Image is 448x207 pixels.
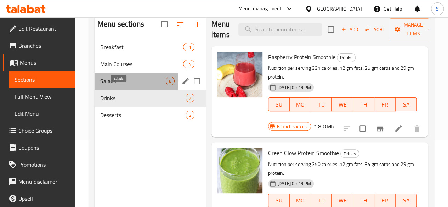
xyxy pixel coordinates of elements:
a: Coupons [3,139,75,156]
button: delete [408,120,425,137]
span: TU [314,195,329,206]
button: Manage items [390,18,437,40]
a: Full Menu View [9,88,75,105]
span: Drinks [100,94,186,102]
div: items [186,94,194,102]
span: SU [271,99,287,110]
span: Sort [365,25,385,34]
span: Coupons [18,143,69,152]
button: MO [290,97,311,111]
a: Branches [3,37,75,54]
img: Green Glow Protein Smoothie [217,148,262,193]
img: Raspberry Protein Smoothie [217,52,262,97]
button: Sort [364,24,387,35]
span: Select all sections [157,17,172,31]
a: Sections [9,71,75,88]
span: Sort items [361,24,390,35]
div: Salads8edit [95,73,206,90]
button: TH [353,97,374,111]
div: Drinks7 [95,90,206,107]
span: Raspberry Protein Smoothie [268,52,335,62]
span: 2 [186,112,194,119]
button: Add [338,24,361,35]
a: Menus [3,54,75,71]
button: Add section [189,16,206,33]
span: [DATE] 05:19 PM [274,180,314,187]
span: Desserts [100,111,186,119]
span: Manage items [395,21,431,38]
span: 11 [183,44,194,51]
span: WE [335,99,350,110]
span: TH [356,99,372,110]
span: MO [293,99,308,110]
button: Branch-specific-item [372,120,389,137]
div: [GEOGRAPHIC_DATA] [315,5,362,13]
h2: Menu sections [97,19,144,29]
span: Upsell [18,194,69,203]
p: Nutrition per serving 350 calories, 12 gm fats, 34 gm carbs and 29 gm protein. [268,160,417,178]
span: TU [314,99,329,110]
div: Main Courses14 [95,56,206,73]
a: Menu disclaimer [3,173,75,190]
h2: Menu items [211,19,230,40]
span: Add item [338,24,361,35]
span: Breakfast [100,43,183,51]
a: Edit Menu [9,105,75,122]
a: Choice Groups [3,122,75,139]
span: Full Menu View [15,92,69,101]
span: Branch specific [274,123,311,130]
a: Edit Restaurant [3,20,75,37]
span: 7 [186,95,194,102]
span: Menu disclaimer [18,177,69,186]
span: Drinks [337,53,355,62]
span: FR [377,195,393,206]
button: edit [180,76,191,86]
span: Green Glow Protein Smoothie [268,148,339,158]
p: Nutrition per serving 331 calories, 12 gm fats, 25 gm carbs and 29 gm protein. [268,64,417,81]
a: Promotions [3,156,75,173]
span: Sort sections [172,16,189,33]
span: Menus [20,58,69,67]
span: TH [356,195,372,206]
span: Promotions [18,160,69,169]
span: SA [398,99,414,110]
span: 14 [183,61,194,68]
span: 8 [166,78,174,85]
span: Add [340,25,359,34]
button: WE [332,97,353,111]
div: Desserts2 [95,107,206,123]
span: Drinks [341,150,359,158]
span: SU [271,195,287,206]
span: FR [377,99,393,110]
button: SU [268,97,290,111]
span: WE [335,195,350,206]
span: MO [293,195,308,206]
div: Drinks [337,53,356,62]
div: Breakfast11 [95,39,206,56]
h6: 1.8 OMR [314,121,335,131]
span: Branches [18,41,69,50]
nav: Menu sections [95,36,206,126]
span: Select to update [355,121,370,136]
span: [DATE] 05:19 PM [274,84,314,91]
span: Choice Groups [18,126,69,135]
button: SA [396,97,417,111]
input: search [238,23,322,36]
span: Edit Menu [15,109,69,118]
div: items [183,43,194,51]
div: Menu-management [238,5,282,13]
span: Sections [15,75,69,84]
a: Upsell [3,190,75,207]
span: SA [398,195,414,206]
button: FR [374,97,396,111]
span: Salads [100,77,166,85]
a: Edit menu item [394,124,403,133]
span: Main Courses [100,60,183,68]
span: Select section [323,22,338,37]
span: S [436,5,439,13]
